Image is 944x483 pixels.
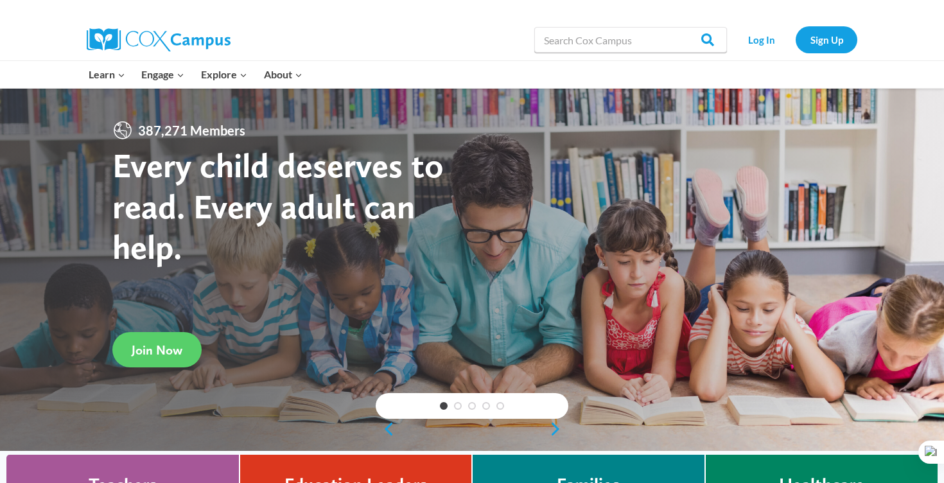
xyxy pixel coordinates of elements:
img: Cox Campus [87,28,231,51]
span: Explore [201,66,247,83]
span: Join Now [132,342,182,358]
a: 2 [454,402,462,410]
a: 4 [482,402,490,410]
a: Join Now [112,332,202,367]
a: next [549,421,568,437]
a: previous [376,421,395,437]
a: 1 [440,402,448,410]
a: 5 [496,402,504,410]
nav: Primary Navigation [80,61,310,88]
a: 3 [468,402,476,410]
nav: Secondary Navigation [733,26,857,53]
div: content slider buttons [376,416,568,442]
input: Search Cox Campus [534,27,727,53]
span: About [264,66,302,83]
span: Learn [89,66,125,83]
span: Engage [141,66,184,83]
strong: Every child deserves to read. Every adult can help. [112,145,444,267]
a: Log In [733,26,789,53]
a: Sign Up [796,26,857,53]
span: 387,271 Members [133,120,250,141]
